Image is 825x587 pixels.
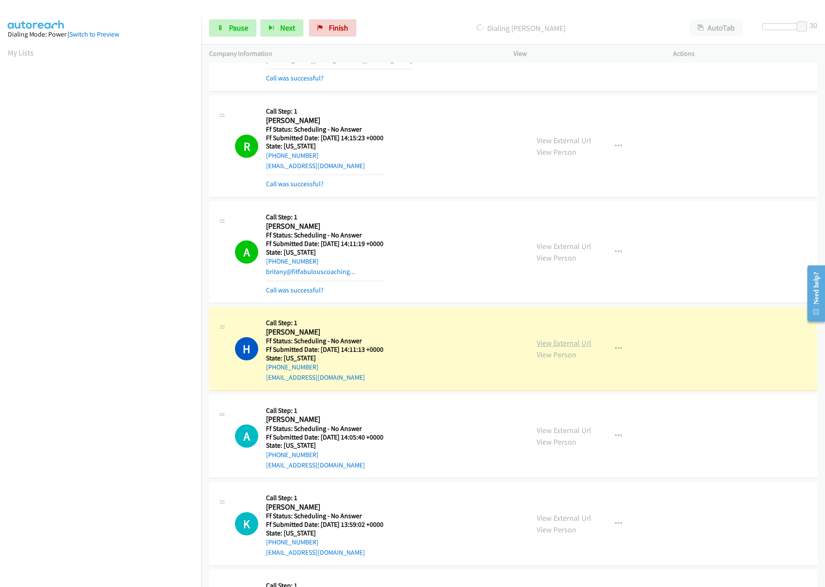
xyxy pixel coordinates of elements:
h2: [PERSON_NAME] [266,415,383,424]
a: My Lists [8,48,34,58]
a: [EMAIL_ADDRESS][DOMAIN_NAME] [266,461,365,469]
h5: Ff Status: Scheduling - No Answer [266,231,383,240]
a: View Person [537,253,576,263]
button: Next [260,19,303,37]
button: AutoTab [689,19,743,37]
a: [PHONE_NUMBER] [266,363,318,371]
a: Call was successful? [266,74,324,82]
h2: [PERSON_NAME] [266,502,383,512]
p: Company Information [209,49,498,59]
p: Actions [673,49,817,59]
h5: Ff Submitted Date: [DATE] 14:11:19 +0000 [266,240,383,248]
a: [PHONE_NUMBER] [266,257,318,265]
div: Dialing Mode: Power | [8,29,194,40]
h2: [PERSON_NAME] [266,116,383,126]
h5: Ff Status: Scheduling - No Answer [266,512,383,520]
a: View External Url [537,135,591,145]
div: The call is yet to be attempted [235,512,258,535]
a: [EMAIL_ADDRESS][DOMAIN_NAME] [266,162,365,170]
iframe: Dialpad [8,66,201,475]
h5: Ff Submitted Date: [DATE] 14:15:23 +0000 [266,134,383,142]
a: [PHONE_NUMBER] [266,451,318,459]
h1: A [235,424,258,448]
span: Finish [329,23,348,33]
h5: Ff Status: Scheduling - No Answer [266,125,383,134]
p: Dialing [PERSON_NAME] [368,22,674,34]
a: Finish [309,19,356,37]
h5: Call Step: 1 [266,494,383,502]
h1: H [235,337,258,360]
a: View Person [537,147,576,157]
a: View Person [537,525,576,535]
h5: Call Step: 1 [266,213,383,221]
div: 30 [810,19,817,31]
h5: Call Step: 1 [266,107,383,116]
a: View External Url [537,241,591,251]
h5: Ff Submitted Date: [DATE] 13:59:02 +0000 [266,520,383,529]
h5: State: [US_STATE] [266,354,383,363]
iframe: Resource Center [800,259,825,328]
h5: Ff Submitted Date: [DATE] 14:05:40 +0000 [266,433,383,442]
h5: State: [US_STATE] [266,142,383,151]
a: View External Url [537,513,591,523]
h1: K [235,512,258,535]
a: britany@fitfabulouscoaching... [266,267,355,276]
a: [PERSON_NAME][EMAIL_ADDRESS][DOMAIN_NAME] [266,56,412,64]
a: Call was successful? [266,180,324,188]
a: [EMAIL_ADDRESS][DOMAIN_NAME] [266,548,365,556]
h1: A [235,240,258,264]
h1: R [235,135,258,158]
a: View External Url [537,425,591,435]
h5: Ff Status: Scheduling - No Answer [266,424,383,433]
p: View [513,49,658,59]
h2: [PERSON_NAME] [266,221,383,231]
h5: Call Step: 1 [266,406,383,415]
a: [PHONE_NUMBER] [266,538,318,546]
a: View Person [537,437,576,447]
a: [EMAIL_ADDRESS][DOMAIN_NAME] [266,373,365,381]
h2: [PERSON_NAME] [266,327,383,337]
a: View Person [537,350,576,360]
a: Switch to Preview [69,30,119,38]
h5: State: [US_STATE] [266,529,383,538]
h5: Ff Submitted Date: [DATE] 14:11:13 +0000 [266,345,383,354]
h5: State: [US_STATE] [266,248,383,257]
h5: Call Step: 1 [266,319,383,327]
span: Next [280,23,295,33]
a: Call was successful? [266,286,324,294]
span: Pause [229,23,248,33]
h5: Ff Status: Scheduling - No Answer [266,337,383,345]
a: Pause [209,19,256,37]
h5: State: [US_STATE] [266,441,383,450]
a: View External Url [537,338,591,348]
a: [PHONE_NUMBER] [266,151,318,160]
